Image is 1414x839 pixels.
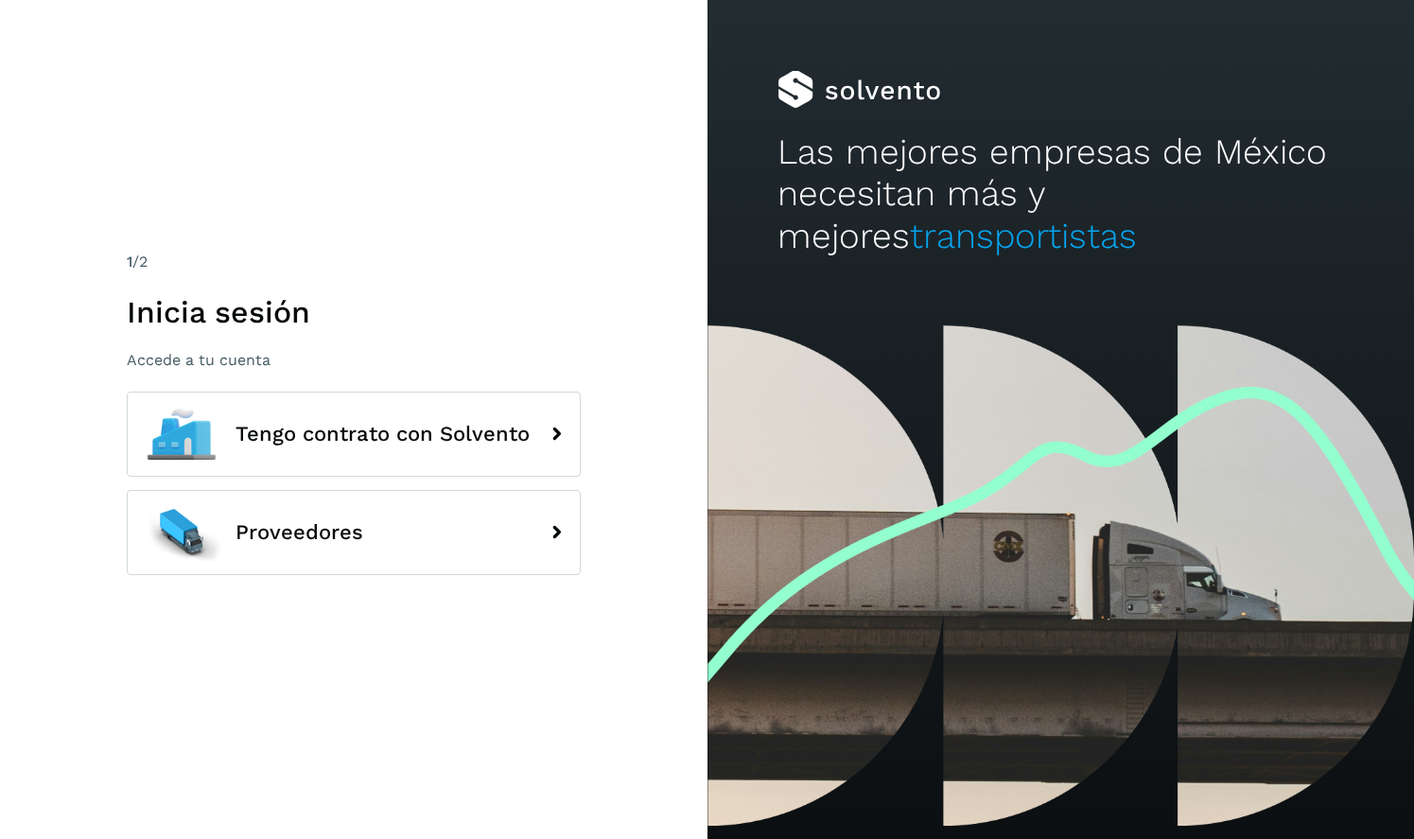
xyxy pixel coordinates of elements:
[127,490,581,575] button: Proveedores
[127,251,581,273] div: /2
[910,216,1137,256] span: transportistas
[127,392,581,477] button: Tengo contrato con Solvento
[236,423,530,446] span: Tengo contrato con Solvento
[127,253,132,271] span: 1
[777,131,1343,257] h2: Las mejores empresas de México necesitan más y mejores
[127,351,581,369] p: Accede a tu cuenta
[127,294,581,330] h1: Inicia sesión
[236,521,363,544] span: Proveedores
